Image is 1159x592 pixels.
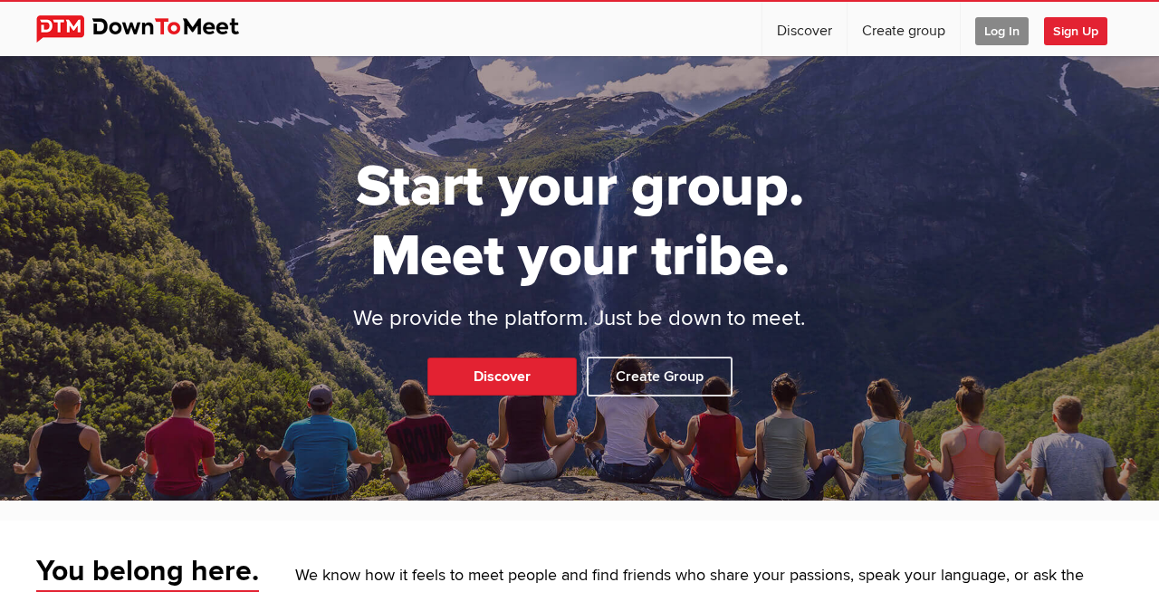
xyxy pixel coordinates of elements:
img: DownToMeet [36,15,267,43]
a: Create group [848,2,960,56]
h1: Start your group. Meet your tribe. [285,152,874,291]
a: Sign Up [1044,2,1122,56]
span: Log In [975,17,1029,45]
a: Discover [427,358,577,396]
span: Sign Up [1044,17,1107,45]
a: Create Group [587,357,733,396]
a: Discover [762,2,847,56]
a: Log In [961,2,1043,56]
